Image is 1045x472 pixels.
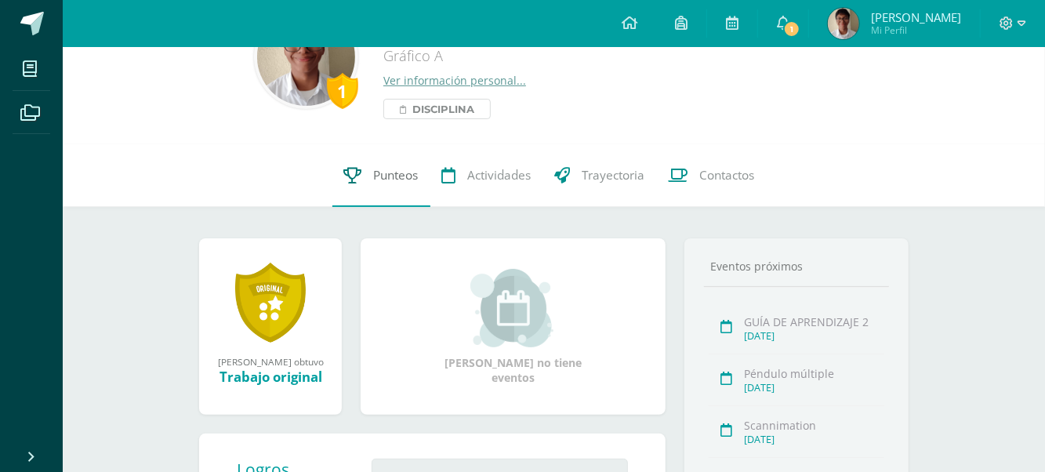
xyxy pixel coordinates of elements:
[215,368,326,386] div: Trabajo original
[700,167,755,183] span: Contactos
[744,366,884,381] div: Péndulo múltiple
[871,24,961,37] span: Mi Perfil
[744,329,884,343] div: [DATE]
[215,355,326,368] div: [PERSON_NAME] obtuvo
[374,167,419,183] span: Punteos
[327,73,358,109] div: 1
[744,314,884,329] div: GUÍA DE APRENDIZAJE 2
[828,8,859,39] img: 6a39c81c776e3e6d465a9ebfd619b749.png
[871,9,961,25] span: [PERSON_NAME]
[470,269,556,347] img: event_small.png
[435,269,592,385] div: [PERSON_NAME] no tiene eventos
[383,99,491,119] a: Disciplina
[383,73,526,88] a: Ver información personal...
[657,144,767,207] a: Contactos
[744,433,884,446] div: [DATE]
[383,27,854,73] div: Cuarto Bachillerato Bachillerato en CCLL con Orientación en Diseño Gráfico A
[582,167,645,183] span: Trayectoria
[430,144,543,207] a: Actividades
[744,418,884,433] div: Scannimation
[783,20,800,38] span: 1
[744,381,884,394] div: [DATE]
[468,167,532,183] span: Actividades
[412,100,474,118] span: Disciplina
[543,144,657,207] a: Trayectoria
[257,8,355,106] img: 0a59cc1d31a6d4fce1f123def604cfef.png
[704,259,889,274] div: Eventos próximos
[332,144,430,207] a: Punteos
